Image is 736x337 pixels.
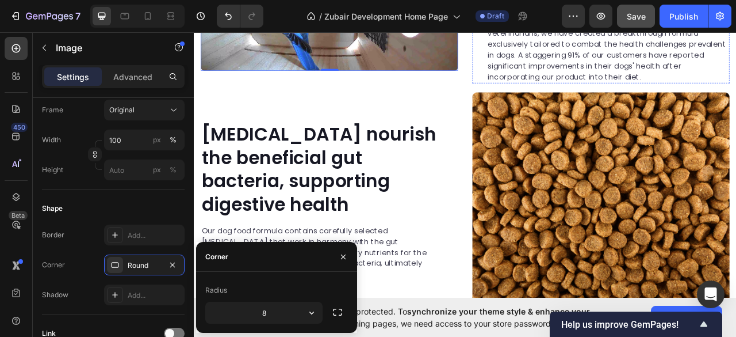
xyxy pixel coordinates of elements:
[42,105,63,115] label: Frame
[205,252,228,262] div: Corner
[194,28,736,302] iframe: Design area
[150,163,164,177] button: %
[128,260,161,271] div: Round
[75,9,80,23] p: 7
[42,260,65,270] div: Corner
[128,230,182,241] div: Add...
[166,163,180,177] button: px
[487,11,504,21] span: Draft
[697,281,724,308] div: Open Intercom Messenger
[617,5,655,28] button: Save
[57,71,89,83] p: Settings
[170,135,177,145] div: %
[561,317,711,331] button: Show survey - Help us improve GemPages!
[267,305,635,330] span: Your page is password protected. To when designing pages, we need access to your store password.
[166,133,180,147] button: px
[42,165,63,175] label: Height
[42,290,68,300] div: Shadow
[153,135,161,145] div: px
[104,100,185,120] button: Original
[217,5,263,28] div: Undo/Redo
[10,251,316,320] p: Our dog food formula contains carefully selected [MEDICAL_DATA] that work in harmony with the gut...
[104,130,185,150] input: px%
[319,10,322,22] span: /
[113,71,152,83] p: Advanced
[153,165,161,175] div: px
[150,133,164,147] button: %
[128,290,182,301] div: Add...
[109,105,135,115] span: Original
[5,5,86,28] button: 7
[10,120,316,240] p: [MEDICAL_DATA] nourish the beneficial gut bacteria, supporting digestive health
[324,10,448,22] span: Zubair Development Home Page
[660,5,708,28] button: Publish
[206,302,322,323] input: Auto
[56,41,154,55] p: Image
[205,285,227,296] div: Radius
[42,203,63,214] div: Shape
[104,160,185,180] input: px%
[11,123,28,132] div: 450
[267,306,590,328] span: synchronize your theme style & enhance your experience
[561,319,697,330] span: Help us improve GemPages!
[627,12,646,21] span: Save
[669,10,698,22] div: Publish
[42,135,61,145] label: Width
[42,230,64,240] div: Border
[170,165,177,175] div: %
[651,306,722,329] button: Allow access
[9,211,28,220] div: Beta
